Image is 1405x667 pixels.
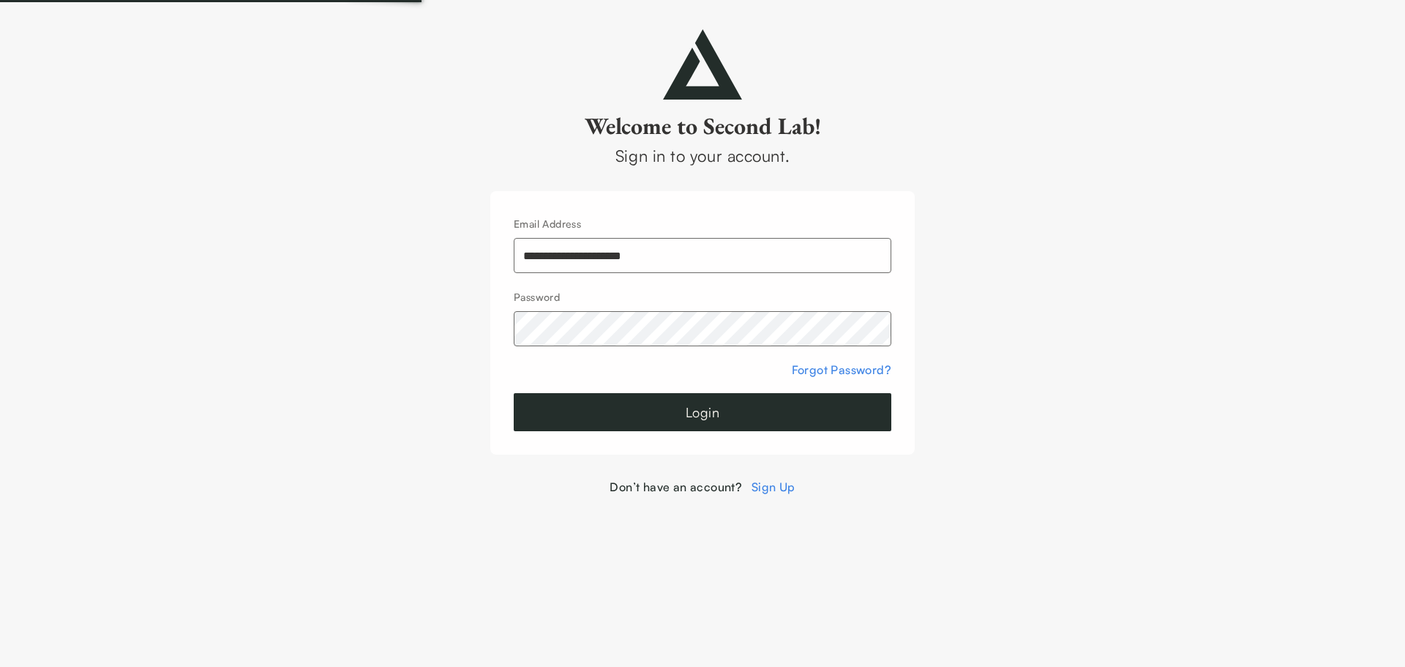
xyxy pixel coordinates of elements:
[490,111,915,141] h2: Welcome to Second Lab!
[752,480,795,494] a: Sign Up
[514,291,560,303] label: Password
[663,29,742,100] img: secondlab-logo
[792,362,891,377] a: Forgot Password?
[490,478,915,496] div: Don’t have an account?
[490,144,915,168] div: Sign in to your account.
[514,217,581,230] label: Email Address
[514,393,891,431] button: Login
